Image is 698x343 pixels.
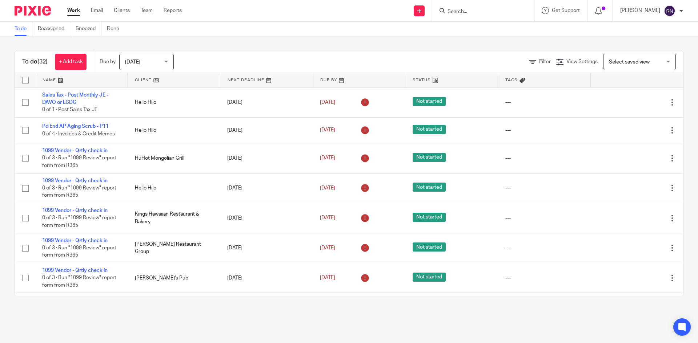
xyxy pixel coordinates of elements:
[320,245,335,250] span: [DATE]
[42,238,108,243] a: 1099 Vendor - Qrtly check in
[128,263,220,293] td: [PERSON_NAME]'s Pub
[505,78,518,82] span: Tags
[320,275,335,281] span: [DATE]
[91,7,103,14] a: Email
[620,7,660,14] p: [PERSON_NAME]
[128,233,220,263] td: [PERSON_NAME] Restaurant Group
[505,274,583,282] div: ---
[42,216,116,228] span: 0 of 3 · Run "1099 Review" report form from R365
[320,216,335,221] span: [DATE]
[220,87,313,117] td: [DATE]
[220,233,313,263] td: [DATE]
[413,153,446,162] span: Not started
[220,263,313,293] td: [DATE]
[128,203,220,233] td: Kings Hawaiian Restaurant & Bakery
[164,7,182,14] a: Reports
[220,143,313,173] td: [DATE]
[505,99,583,106] div: ---
[100,58,116,65] p: Due by
[42,93,108,105] a: Sales Tax - Post Monthly JE - DAVO or LCDG
[505,244,583,252] div: ---
[447,9,512,15] input: Search
[220,293,313,319] td: [DATE]
[15,22,32,36] a: To do
[220,203,313,233] td: [DATE]
[128,117,220,143] td: Hello Hilo
[413,125,446,134] span: Not started
[141,7,153,14] a: Team
[413,273,446,282] span: Not started
[128,87,220,117] td: Hello Hilo
[320,100,335,105] span: [DATE]
[42,275,116,288] span: 0 of 3 · Run "1099 Review" report form from R365
[42,131,115,136] span: 0 of 4 · Invoices & Credit Memos
[128,173,220,203] td: Hello Hilo
[220,173,313,203] td: [DATE]
[37,59,48,65] span: (32)
[413,183,446,192] span: Not started
[505,127,583,134] div: ---
[413,97,446,106] span: Not started
[42,148,108,153] a: 1099 Vendor - Qrtly check in
[42,107,97,112] span: 0 of 1 · Post Sales Tax JE
[413,242,446,252] span: Not started
[664,5,675,17] img: svg%3E
[114,7,130,14] a: Clients
[505,155,583,162] div: ---
[125,60,140,65] span: [DATE]
[42,178,108,183] a: 1099 Vendor - Qrtly check in
[128,143,220,173] td: HuHot Mongolian Grill
[42,185,116,198] span: 0 of 3 · Run "1099 Review" report form from R365
[42,208,108,213] a: 1099 Vendor - Qrtly check in
[38,22,70,36] a: Reassigned
[107,22,125,36] a: Done
[22,58,48,66] h1: To do
[15,6,51,16] img: Pixie
[320,128,335,133] span: [DATE]
[539,59,551,64] span: Filter
[413,213,446,222] span: Not started
[566,59,598,64] span: View Settings
[320,156,335,161] span: [DATE]
[42,245,116,258] span: 0 of 3 · Run "1099 Review" report form from R365
[42,156,116,168] span: 0 of 3 · Run "1099 Review" report form from R365
[220,117,313,143] td: [DATE]
[55,54,87,70] a: + Add task
[76,22,101,36] a: Snoozed
[609,60,650,65] span: Select saved view
[320,185,335,191] span: [DATE]
[128,293,220,319] td: [PERSON_NAME] Restaurant Group
[67,7,80,14] a: Work
[552,8,580,13] span: Get Support
[42,124,109,129] a: Pd End AP Aging Scrub - P11
[42,268,108,273] a: 1099 Vendor - Qrtly check in
[505,215,583,222] div: ---
[505,184,583,192] div: ---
